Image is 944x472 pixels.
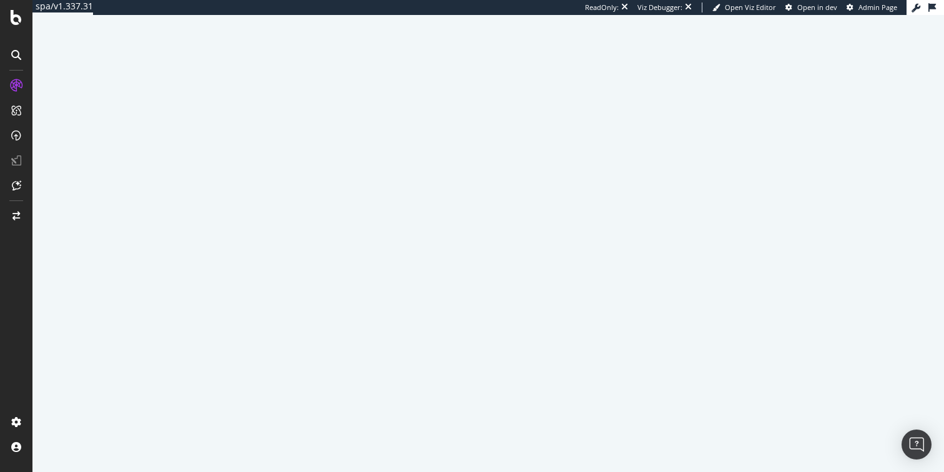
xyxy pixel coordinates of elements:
span: Open in dev [797,2,837,12]
div: Viz Debugger: [637,2,682,12]
span: Admin Page [858,2,897,12]
div: ReadOnly: [585,2,619,12]
div: Open Intercom Messenger [902,430,932,460]
div: animation [443,211,533,256]
a: Open Viz Editor [712,2,776,12]
a: Open in dev [785,2,837,12]
span: Open Viz Editor [725,2,776,12]
a: Admin Page [847,2,897,12]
